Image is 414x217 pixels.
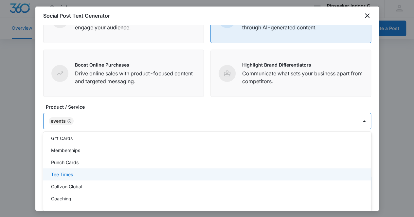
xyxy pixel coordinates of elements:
p: Gift Cards [51,135,73,142]
p: Drive online sales with product-focused content and targeted messaging. [75,70,196,85]
div: Remove Events [66,119,72,123]
p: Punch Cards [51,159,79,166]
p: Highlight Brand Differentiators [242,61,363,68]
h1: Social Post Text Generator [43,12,110,20]
p: Communicate what sets your business apart from competitors. [242,70,363,85]
p: Golfzon Global [51,183,82,190]
p: Tee Times [51,171,73,178]
label: Product / Service [46,103,374,110]
p: Boost Online Purchases [75,61,196,68]
p: Coaching [51,195,71,202]
button: close [363,12,371,20]
p: Memberships [51,147,80,154]
div: Events [51,119,66,123]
